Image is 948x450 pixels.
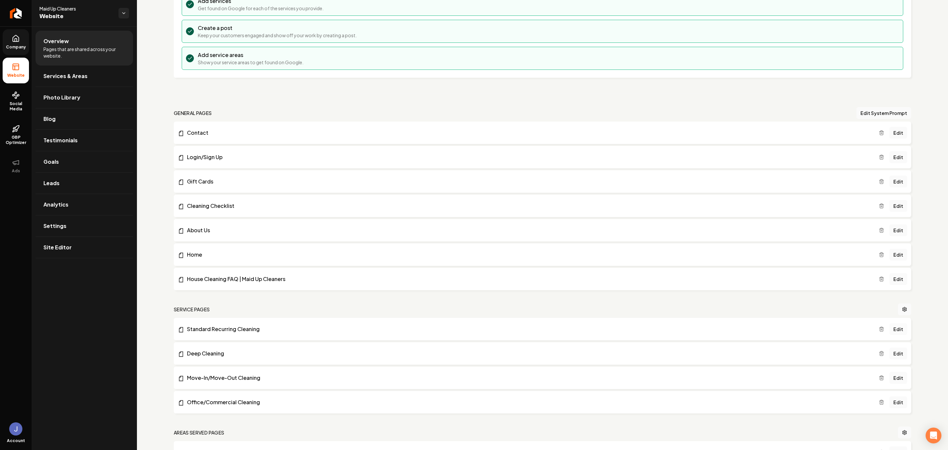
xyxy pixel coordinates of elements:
[36,194,133,215] a: Analytics
[36,173,133,194] a: Leads
[36,151,133,172] a: Goals
[198,59,303,66] p: Show your service areas to get found on Google.
[889,323,907,335] a: Edit
[198,51,303,59] h3: Add service areas
[889,200,907,212] a: Edit
[174,429,224,436] h2: Areas Served Pages
[43,94,80,101] span: Photo Library
[889,348,907,359] a: Edit
[3,86,29,117] a: Social Media
[889,176,907,187] a: Edit
[43,158,59,166] span: Goals
[198,32,357,39] p: Keep your customers engaged and show off your work by creating a post.
[36,237,133,258] a: Site Editor
[889,249,907,261] a: Edit
[43,222,66,230] span: Settings
[7,438,25,443] span: Account
[889,127,907,139] a: Edit
[889,224,907,236] a: Edit
[3,135,29,145] span: GBP Optimizer
[43,179,60,187] span: Leads
[3,44,29,50] span: Company
[178,350,879,357] a: Deep Cleaning
[9,422,22,436] img: Jacob Elser
[178,398,879,406] a: Office/Commercial Cleaning
[39,12,113,21] span: Website
[198,24,357,32] h3: Create a post
[43,115,56,123] span: Blog
[178,226,879,234] a: About Us
[43,136,78,144] span: Testimonials
[178,153,879,161] a: Login/Sign Up
[178,202,879,210] a: Cleaning Checklist
[36,108,133,129] a: Blog
[178,129,879,137] a: Contact
[10,8,22,18] img: Rebolt Logo
[36,130,133,151] a: Testimonials
[39,5,113,12] span: Maid Up Cleaners
[889,273,907,285] a: Edit
[178,178,879,185] a: Gift Cards
[9,168,23,174] span: Ads
[3,153,29,179] button: Ads
[926,428,941,443] div: Open Intercom Messenger
[36,66,133,87] a: Services & Areas
[43,201,68,209] span: Analytics
[5,73,27,78] span: Website
[43,243,72,251] span: Site Editor
[178,275,879,283] a: House Cleaning FAQ | Maid Up Cleaners
[43,37,69,45] span: Overview
[178,374,879,382] a: Move-In/Move-Out Cleaning
[174,110,212,116] h2: general pages
[43,72,88,80] span: Services & Areas
[198,5,324,12] p: Get found on Google for each of the services you provide.
[3,120,29,151] a: GBP Optimizer
[3,29,29,55] a: Company
[178,251,879,259] a: Home
[43,46,125,59] span: Pages that are shared across your website.
[889,151,907,163] a: Edit
[889,372,907,384] a: Edit
[174,306,210,313] h2: Service Pages
[856,107,911,119] button: Edit System Prompt
[9,422,22,436] button: Open user button
[889,396,907,408] a: Edit
[36,215,133,237] a: Settings
[178,325,879,333] a: Standard Recurring Cleaning
[3,101,29,112] span: Social Media
[36,87,133,108] a: Photo Library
